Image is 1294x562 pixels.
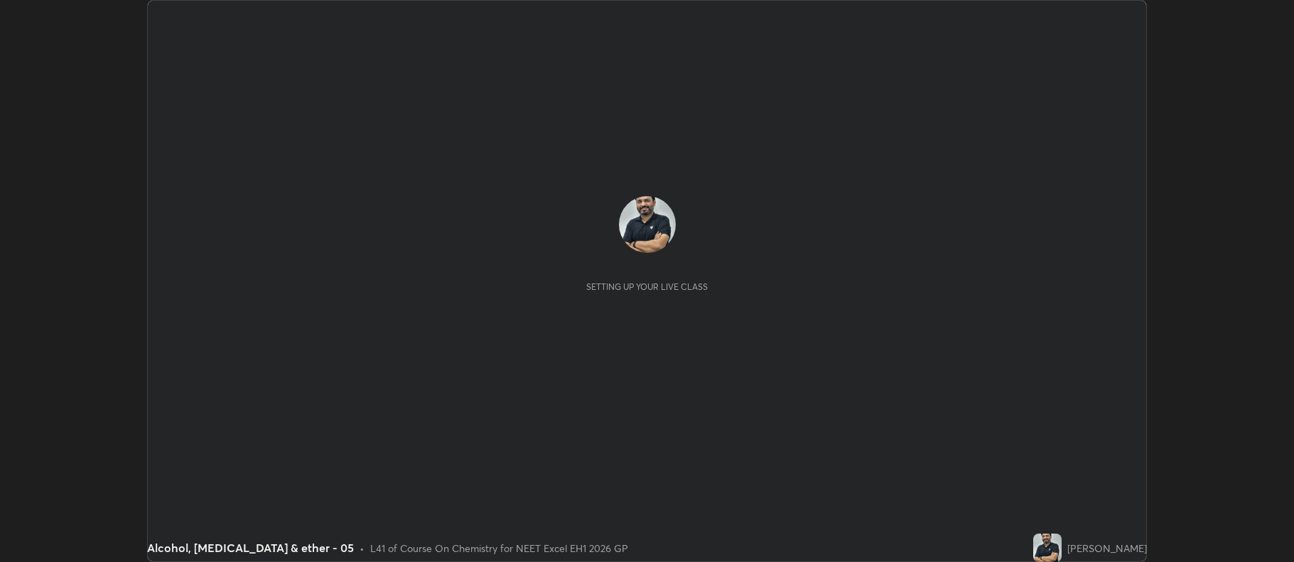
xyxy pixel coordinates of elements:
div: • [360,541,365,556]
div: L41 of Course On Chemistry for NEET Excel EH1 2026 GP [370,541,628,556]
div: Setting up your live class [586,281,708,292]
div: [PERSON_NAME] [1067,541,1147,556]
img: 3a61587e9e7148d38580a6d730a923df.jpg [1033,534,1062,562]
div: Alcohol, [MEDICAL_DATA] & ether - 05 [147,539,354,556]
img: 3a61587e9e7148d38580a6d730a923df.jpg [619,196,676,253]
